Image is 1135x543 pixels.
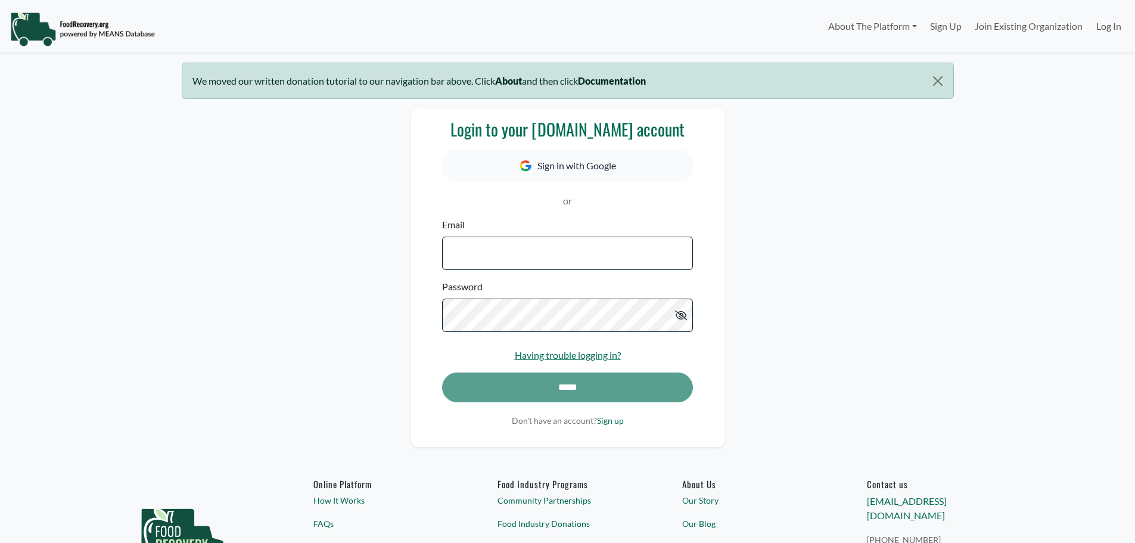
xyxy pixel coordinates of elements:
a: Food Industry Donations [497,517,637,530]
h3: Login to your [DOMAIN_NAME] account [442,119,692,139]
a: About The Platform [821,14,923,38]
h6: Online Platform [313,479,453,489]
b: Documentation [578,75,646,86]
a: Log In [1090,14,1128,38]
p: Don't have an account? [442,414,692,427]
h6: Contact us [867,479,1006,489]
a: Sign up [597,415,624,426]
label: Email [442,218,465,232]
h6: Food Industry Programs [497,479,637,489]
p: or [442,194,692,208]
a: How It Works [313,494,453,507]
img: Google Icon [520,160,531,172]
b: About [495,75,522,86]
a: Sign Up [923,14,968,38]
a: Join Existing Organization [968,14,1089,38]
a: Having trouble logging in? [515,349,621,361]
a: About Us [682,479,822,489]
img: NavigationLogo_FoodRecovery-91c16205cd0af1ed486a0f1a7774a6544ea792ac00100771e7dd3ec7c0e58e41.png [10,11,155,47]
button: Close [922,63,953,99]
a: Our Story [682,494,822,507]
div: We moved our written donation tutorial to our navigation bar above. Click and then click [182,63,954,99]
a: FAQs [313,517,453,530]
a: [EMAIL_ADDRESS][DOMAIN_NAME] [867,495,947,521]
a: Our Blog [682,517,822,530]
button: Sign in with Google [442,150,692,182]
label: Password [442,280,483,294]
a: Community Partnerships [497,494,637,507]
